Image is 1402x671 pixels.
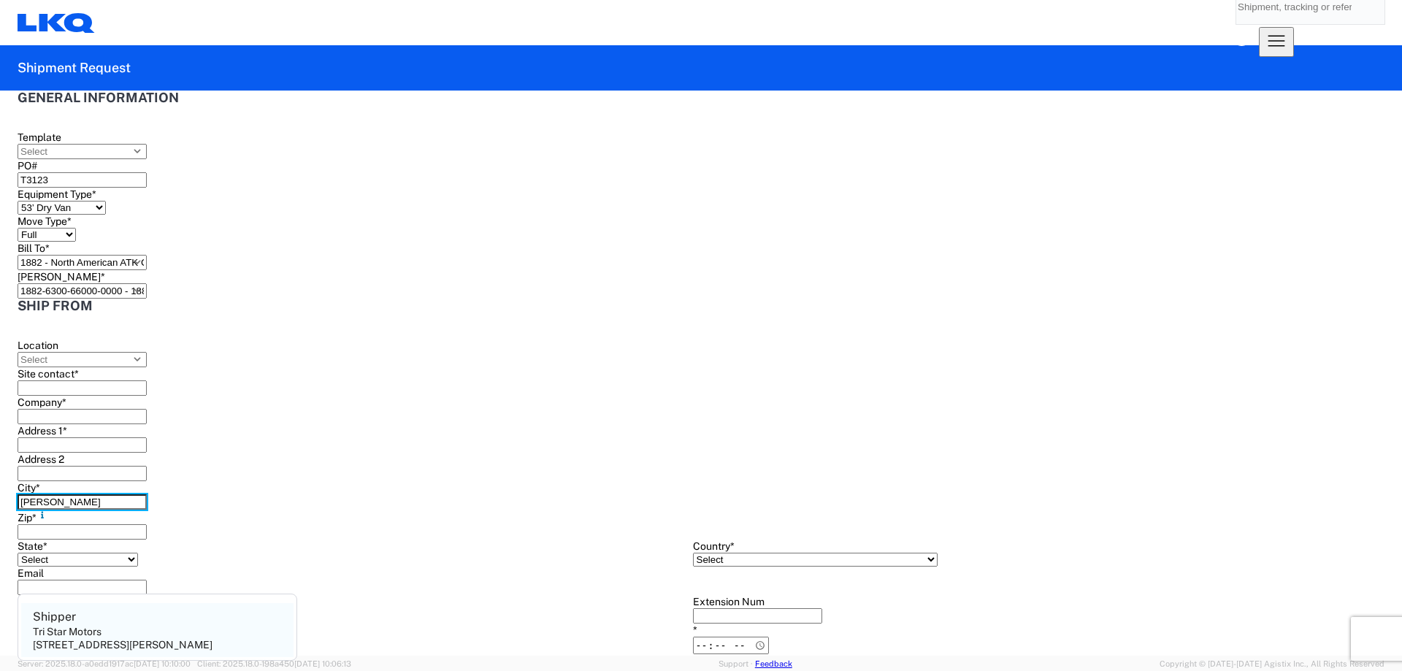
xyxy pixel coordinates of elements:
div: Tri Star Motors [33,625,101,638]
h2: Ship from [18,299,1356,313]
label: Address 2 [18,453,64,465]
label: State [18,540,47,552]
label: Site contact [18,368,79,380]
span: Copyright © [DATE]-[DATE] Agistix Inc., All Rights Reserved [1160,657,1384,670]
a: Support [719,659,755,668]
input: Select [18,255,147,270]
label: Email [18,567,44,579]
span: Client: 2025.18.0-198a450 [197,659,351,668]
label: Address 1 [18,425,67,437]
label: Extension Num [693,596,765,607]
label: Bill To [18,242,50,254]
label: Location [18,340,58,351]
label: Template [18,131,61,143]
label: PO# [18,160,37,172]
label: Equipment Type [18,188,96,200]
span: Server: 2025.18.0-a0edd1917ac [18,659,191,668]
label: Zip [18,511,48,524]
input: Select [18,144,147,159]
a: Feedback [755,659,792,668]
input: Select [18,283,147,299]
label: Country [693,540,735,552]
span: [DATE] 10:10:00 [134,659,191,668]
label: Move Type [18,215,72,227]
div: [STREET_ADDRESS][PERSON_NAME] [33,638,212,651]
div: Shipper [33,609,76,625]
span: [DATE] 10:06:13 [294,659,351,668]
h2: General Information [18,91,1367,105]
label: Company [18,396,66,408]
label: [PERSON_NAME] [18,271,105,283]
label: City [18,482,40,494]
input: Select [18,352,147,367]
h2: Shipment Request [18,59,131,77]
